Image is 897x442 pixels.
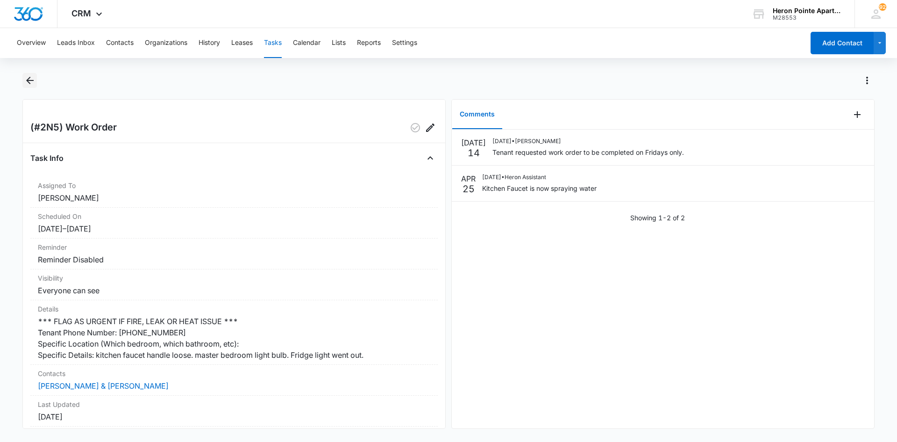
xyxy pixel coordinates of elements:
p: 25 [463,184,475,194]
h2: (#2N5) Work Order [30,120,117,135]
button: History [199,28,220,58]
p: 14 [468,148,480,158]
button: Reports [357,28,381,58]
dt: Assigned To [38,181,430,190]
button: Lists [332,28,346,58]
dd: Reminder Disabled [38,254,430,265]
div: notifications count [879,3,886,11]
button: Edit [423,120,438,135]
dt: Last Updated [38,399,430,409]
dt: Visibility [38,273,430,283]
button: Comments [452,100,502,129]
p: APR [461,173,476,184]
button: Close [423,151,438,166]
dt: Contacts [38,369,430,378]
button: Add Comment [850,107,865,122]
dt: Scheduled On [38,211,430,221]
p: Tenant requested work order to be completed on Fridays only. [492,147,684,157]
dt: Reminder [38,242,430,252]
div: ReminderReminder Disabled [30,239,438,269]
button: Settings [392,28,417,58]
div: Contacts[PERSON_NAME] & [PERSON_NAME] [30,365,438,396]
button: Contacts [106,28,134,58]
button: Tasks [264,28,282,58]
p: [DATE] • Heron Assistant [482,173,597,181]
button: Add Contact [811,32,874,54]
dd: Everyone can see [38,285,430,296]
p: Showing 1-2 of 2 [630,213,685,223]
h4: Task Info [30,152,64,164]
p: [DATE] • [PERSON_NAME] [492,137,684,145]
dd: *** FLAG AS URGENT IF FIRE, LEAK OR HEAT ISSUE *** Tenant Phone Number: [PHONE_NUMBER] Specific L... [38,316,430,361]
button: Leases [231,28,253,58]
button: Back [22,73,37,88]
button: Calendar [293,28,320,58]
p: Kitchen Faucet is now spraying water [482,183,597,193]
button: Actions [860,73,875,88]
div: Last Updated[DATE] [30,396,438,427]
p: [DATE] [461,137,486,148]
dd: [DATE] – [DATE] [38,223,430,234]
div: Assigned To[PERSON_NAME] [30,177,438,208]
span: CRM [71,8,91,18]
dt: Details [38,304,430,314]
button: Leads Inbox [57,28,95,58]
dd: [PERSON_NAME] [38,192,430,203]
button: Overview [17,28,46,58]
button: Organizations [145,28,187,58]
div: account id [773,14,841,21]
div: Details*** FLAG AS URGENT IF FIRE, LEAK OR HEAT ISSUE *** Tenant Phone Number: [PHONE_NUMBER] Spe... [30,300,438,365]
div: VisibilityEveryone can see [30,269,438,300]
dd: [DATE] [38,411,430,422]
span: 92 [879,3,886,11]
a: [PERSON_NAME] & [PERSON_NAME] [38,381,169,391]
div: account name [773,7,841,14]
div: Scheduled On[DATE]–[DATE] [30,208,438,239]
